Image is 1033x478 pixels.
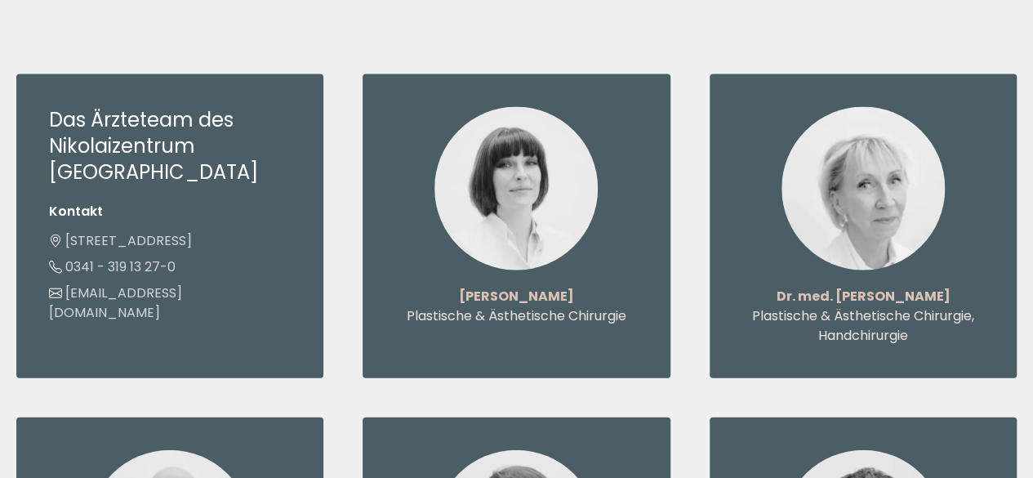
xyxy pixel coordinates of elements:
li: Kontakt [49,202,291,221]
img: Olena Urbach - Plastische & Ästhetische Chirurgie [434,107,598,270]
p: Plastische & Ästhetische Chirurgie [395,306,637,326]
p: [PERSON_NAME] [395,287,637,306]
p: Plastische & Ästhetische Chirurgie, Handchirurgie [742,306,984,346]
strong: Dr. med. [PERSON_NAME] [776,287,950,306]
img: Dr. med. Christiane Köpcke - Plastische & Ästhetische Chirurgie, Handchirurgie [781,107,945,270]
a: 0341 - 319 13 27-0 [49,257,176,276]
a: [EMAIL_ADDRESS][DOMAIN_NAME] [49,284,182,322]
h3: Das Ärzteteam des Nikolaizentrum [GEOGRAPHIC_DATA] [49,107,291,185]
a: [STREET_ADDRESS] [49,231,192,250]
